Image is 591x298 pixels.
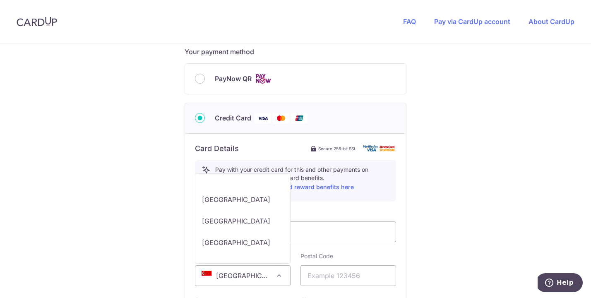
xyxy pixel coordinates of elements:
div: PayNow QR Cards logo [195,74,396,84]
p: Pay with your credit card for this and other payments on CardUp and enjoy card reward benefits. [215,166,389,192]
p: [GEOGRAPHIC_DATA] [202,195,270,204]
img: Union Pay [291,113,308,123]
h6: Card Details [195,144,239,154]
input: Example 123456 [300,265,396,286]
p: [GEOGRAPHIC_DATA] [202,216,270,226]
img: Visa [255,113,271,123]
a: Pay via CardUp account [434,17,510,26]
iframe: Secure card payment input frame [202,227,389,237]
img: card secure [363,145,396,152]
span: Singapore [195,265,291,286]
img: Cards logo [255,74,271,84]
img: CardUp [17,17,57,26]
span: PayNow QR [215,74,252,84]
span: Singapore [195,266,290,286]
iframe: Opens a widget where you can find more information [538,273,583,294]
span: Credit Card [215,113,251,123]
a: About CardUp [529,17,574,26]
a: FAQ [403,17,416,26]
img: Mastercard [273,113,289,123]
div: Credit Card Visa Mastercard Union Pay [195,113,396,123]
p: [GEOGRAPHIC_DATA] [202,259,270,269]
span: Secure 256-bit SSL [318,145,356,152]
h5: Your payment method [185,47,406,57]
label: Postal Code [300,252,333,260]
p: [GEOGRAPHIC_DATA] [202,238,270,248]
